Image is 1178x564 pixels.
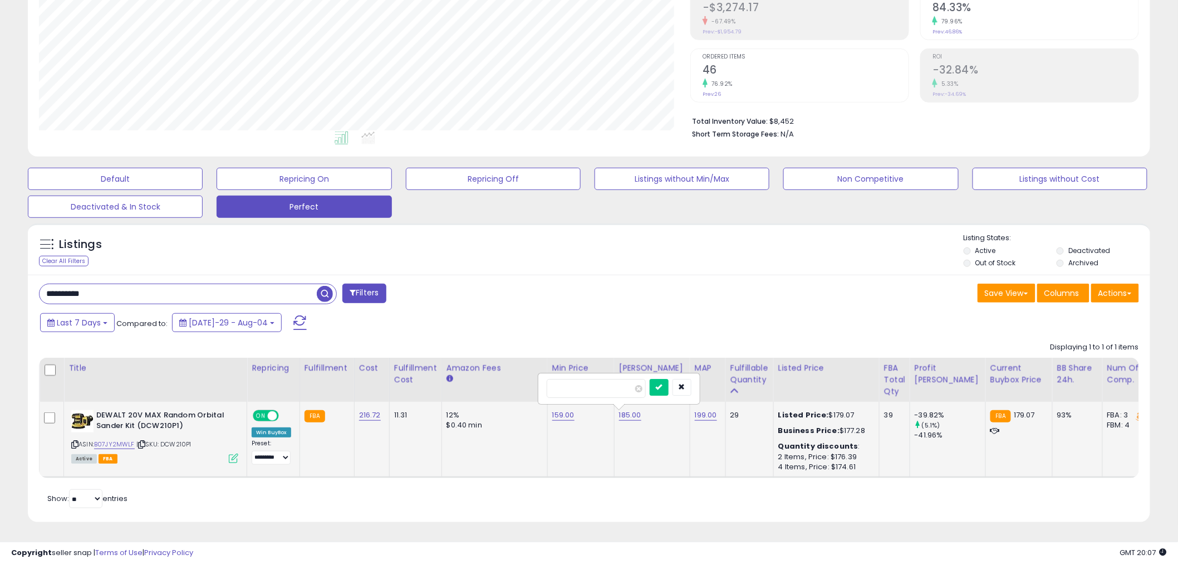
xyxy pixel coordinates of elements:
[778,452,871,462] div: 2 Items, Price: $176.39
[96,410,232,434] b: DEWALT 20V MAX Random Orbital Sander Kit (DCW210P1)
[703,64,909,79] h2: 46
[252,362,295,374] div: Repricing
[446,374,453,384] small: Amazon Fees.
[692,116,768,126] b: Total Inventory Value:
[446,420,539,430] div: $0.40 min
[189,317,268,328] span: [DATE]-29 - Aug-04
[359,362,385,374] div: Cost
[595,168,769,190] button: Listings without Min/Max
[99,454,117,464] span: FBA
[708,80,733,88] small: 76.92%
[884,362,905,397] div: FBA Total Qty
[932,28,962,35] small: Prev: 46.86%
[552,410,575,421] a: 159.00
[277,411,295,421] span: OFF
[305,410,325,422] small: FBA
[1014,410,1035,420] span: 179.07
[619,362,685,374] div: [PERSON_NAME]
[1107,420,1144,430] div: FBM: 4
[695,410,717,421] a: 199.00
[703,91,721,98] small: Prev: 26
[932,54,1138,60] span: ROI
[1037,284,1089,303] button: Columns
[71,410,94,432] img: 51XyUnAGSfL._SL40_.jpg
[136,440,192,449] span: | SKU: DCW210P1
[95,547,143,558] a: Terms of Use
[68,362,242,374] div: Title
[938,17,963,26] small: 79.96%
[144,547,193,558] a: Privacy Policy
[990,362,1048,386] div: Current Buybox Price
[975,258,1016,268] label: Out of Stock
[252,427,291,437] div: Win BuyBox
[915,410,985,420] div: -39.82%
[1107,362,1148,386] div: Num of Comp.
[394,410,433,420] div: 11.31
[1107,410,1144,420] div: FBA: 3
[552,362,610,374] div: Min Price
[28,168,203,190] button: Default
[778,462,871,472] div: 4 Items, Price: $174.61
[730,362,769,386] div: Fulfillable Quantity
[975,246,996,255] label: Active
[342,284,386,303] button: Filters
[778,426,871,436] div: $177.28
[47,493,127,504] span: Show: entries
[359,410,381,421] a: 216.72
[932,91,966,98] small: Prev: -34.69%
[1068,246,1110,255] label: Deactivated
[1120,547,1167,558] span: 2025-08-12 20:07 GMT
[783,168,958,190] button: Non Competitive
[778,425,840,436] b: Business Price:
[254,411,268,421] span: ON
[619,410,641,421] a: 185.00
[94,440,135,449] a: B07JY2MWLF
[778,410,829,420] b: Listed Price:
[778,362,875,374] div: Listed Price
[1051,342,1139,353] div: Displaying 1 to 1 of 1 items
[40,313,115,332] button: Last 7 Days
[915,430,985,440] div: -41.96%
[932,1,1138,16] h2: 84.33%
[932,64,1138,79] h2: -32.84%
[217,168,391,190] button: Repricing On
[703,54,909,60] span: Ordered Items
[708,17,736,26] small: -67.49%
[692,129,779,139] b: Short Term Storage Fees:
[964,233,1150,244] p: Listing States:
[938,80,959,88] small: 5.33%
[71,454,97,464] span: All listings currently available for purchase on Amazon
[1057,410,1094,420] div: 93%
[778,410,871,420] div: $179.07
[692,114,1131,127] li: $8,452
[990,410,1011,422] small: FBA
[915,362,981,386] div: Profit [PERSON_NAME]
[11,547,52,558] strong: Copyright
[394,362,437,386] div: Fulfillment Cost
[781,129,794,139] span: N/A
[778,441,871,451] div: :
[59,237,102,252] h5: Listings
[57,317,101,328] span: Last 7 Days
[406,168,581,190] button: Repricing Off
[1068,258,1098,268] label: Archived
[695,362,721,374] div: MAP
[217,196,391,218] button: Perfect
[1044,288,1079,299] span: Columns
[305,362,350,374] div: Fulfillment
[1091,284,1139,303] button: Actions
[703,28,742,35] small: Prev: -$1,954.79
[11,548,193,558] div: seller snap | |
[252,440,291,465] div: Preset:
[446,362,543,374] div: Amazon Fees
[28,196,203,218] button: Deactivated & In Stock
[922,421,940,430] small: (5.1%)
[116,318,168,329] span: Compared to:
[446,410,539,420] div: 12%
[973,168,1147,190] button: Listings without Cost
[172,313,282,332] button: [DATE]-29 - Aug-04
[1057,362,1098,386] div: BB Share 24h.
[39,256,89,266] div: Clear All Filters
[71,410,238,462] div: ASIN:
[978,284,1035,303] button: Save View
